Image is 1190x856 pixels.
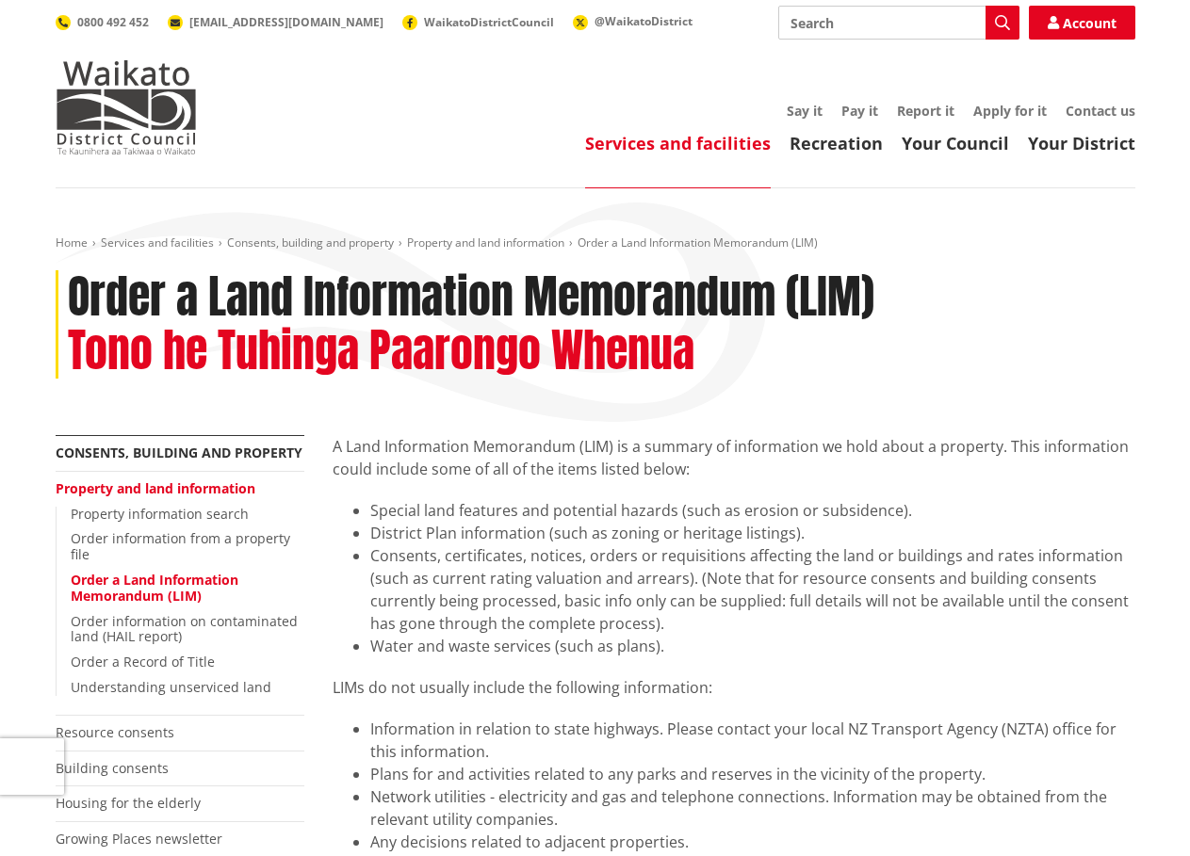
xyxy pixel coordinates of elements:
li: Plans for and activities related to any parks and reserves in the vicinity of the property. [370,763,1135,785]
a: [EMAIL_ADDRESS][DOMAIN_NAME] [168,14,383,30]
a: Apply for it [973,102,1047,120]
a: Contact us [1066,102,1135,120]
a: Property information search [71,505,249,523]
span: 0800 492 452 [77,14,149,30]
a: Your District [1028,132,1135,154]
li: Water and waste services (such as plans). [370,635,1135,657]
nav: breadcrumb [56,235,1135,251]
a: Order a Land Information Memorandum (LIM) [71,571,238,605]
a: Services and facilities [585,132,771,154]
h1: Order a Land Information Memorandum (LIM) [68,270,874,325]
a: Say it [787,102,823,120]
a: Recreation [790,132,883,154]
li: District Plan information (such as zoning or heritage listings). [370,522,1135,544]
a: WaikatoDistrictCouncil [402,14,554,30]
li: Consents, certificates, notices, orders or requisitions affecting the land or buildings and rates... [370,544,1135,635]
a: Home [56,234,88,250]
span: [EMAIL_ADDRESS][DOMAIN_NAME] [189,14,383,30]
li: Network utilities - electricity and gas and telephone connections. Information may be obtained fr... [370,785,1135,831]
img: Waikato District Council - Te Kaunihera aa Takiwaa o Waikato [56,60,197,154]
a: Consents, building and property [56,444,302,461]
h2: Tono he Tuhinga Paarongo Whenua [68,324,694,379]
span: Order a Land Information Memorandum (LIM) [578,234,818,250]
a: Property and land information [56,479,255,497]
a: Order a Record of Title [71,653,215,670]
a: 0800 492 452 [56,14,149,30]
a: Housing for the elderly [56,794,201,812]
a: Resource consents [56,723,174,741]
a: Understanding unserviced land [71,678,271,696]
a: Order information on contaminated land (HAIL report) [71,612,298,646]
a: Account [1029,6,1135,40]
span: WaikatoDistrictCouncil [424,14,554,30]
a: Report it [897,102,954,120]
li: Special land features and potential hazards (such as erosion or subsidence). [370,499,1135,522]
p: LIMs do not usually include the following information: [333,676,1135,699]
a: @WaikatoDistrict [573,13,693,29]
a: Pay it [841,102,878,120]
li: Any decisions related to adjacent properties. [370,831,1135,853]
a: Your Council [902,132,1009,154]
span: @WaikatoDistrict [595,13,693,29]
li: Information in relation to state highways. Please contact your local NZ Transport Agency (NZTA) o... [370,718,1135,763]
p: A Land Information Memorandum (LIM) is a summary of information we hold about a property. This in... [333,435,1135,480]
input: Search input [778,6,1019,40]
a: Growing Places newsletter [56,830,222,848]
a: Services and facilities [101,234,214,250]
a: Consents, building and property [227,234,394,250]
a: Order information from a property file [71,529,290,563]
a: Property and land information [407,234,564,250]
a: Building consents [56,759,169,777]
